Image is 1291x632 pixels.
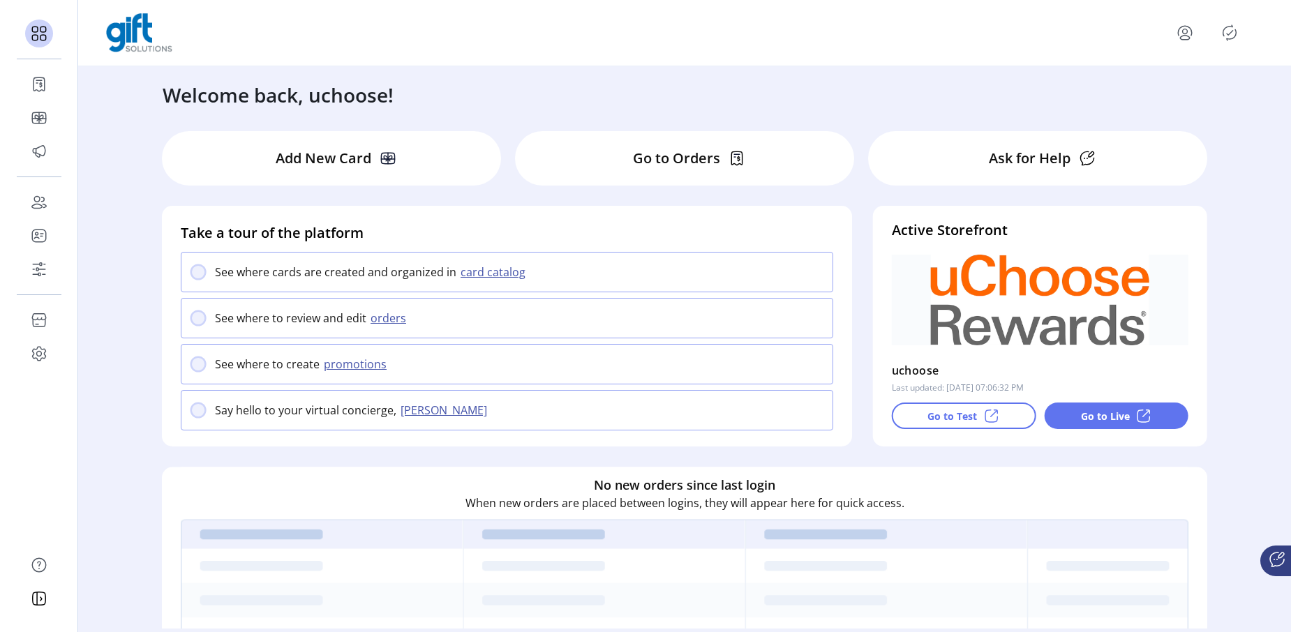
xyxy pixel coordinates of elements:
h4: Active Storefront [892,220,1188,241]
p: Go to Test [927,409,977,423]
p: Add New Card [276,148,371,169]
p: Last updated: [DATE] 07:06:32 PM [892,382,1024,394]
p: Ask for Help [989,148,1070,169]
img: logo [106,13,172,52]
p: See where cards are created and organized in [215,264,456,280]
button: [PERSON_NAME] [396,402,495,419]
button: orders [366,310,415,326]
button: card catalog [456,264,534,280]
p: uchoose [892,359,939,382]
p: Say hello to your virtual concierge, [215,402,396,419]
p: Go to Orders [633,148,720,169]
p: Go to Live [1081,409,1130,423]
button: menu [1157,16,1218,50]
p: See where to review and edit [215,310,366,326]
h3: Welcome back, uchoose! [163,80,394,110]
button: promotions [320,356,395,373]
h4: Take a tour of the platform [181,223,833,243]
button: Publisher Panel [1218,22,1241,44]
p: See where to create [215,356,320,373]
h6: No new orders since last login [594,476,775,495]
p: When new orders are placed between logins, they will appear here for quick access. [465,495,904,511]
